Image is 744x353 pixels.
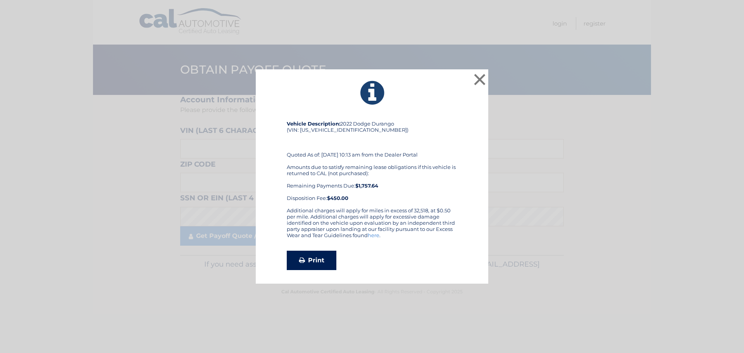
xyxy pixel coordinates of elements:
[355,183,378,189] b: $1,757.64
[287,121,340,127] strong: Vehicle Description:
[472,72,487,87] button: ×
[327,195,348,201] strong: $450.00
[368,232,379,238] a: here
[287,121,457,207] div: 2022 Dodge Durango (VIN: [US_VEHICLE_IDENTIFICATION_NUMBER]) Quoted As of: [DATE] 10:13 am from t...
[287,164,457,201] div: Amounts due to satisfy remaining lease obligations if this vehicle is returned to CAL (not purcha...
[287,251,336,270] a: Print
[287,207,457,245] div: Additional charges will apply for miles in excess of 32,518, at $0.50 per mile. Additional charge...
